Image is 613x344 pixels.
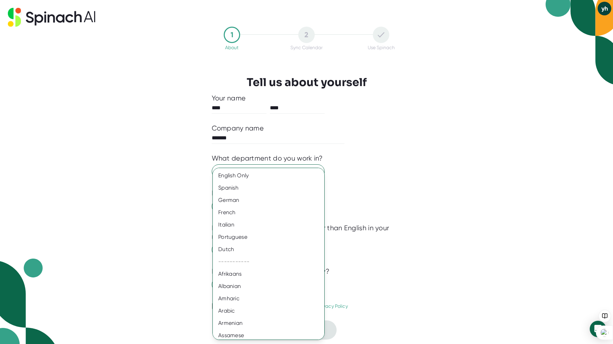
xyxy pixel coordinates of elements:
div: English Only [213,169,324,182]
div: Arabic [213,305,324,317]
div: Dutch [213,243,324,256]
div: ----------- [213,256,324,268]
div: Italian [213,219,324,231]
div: French [213,206,324,219]
div: German [213,194,324,206]
div: Amharic [213,292,324,305]
div: Armenian [213,317,324,329]
div: Open Intercom Messenger [590,321,606,337]
div: Portuguese [213,231,324,243]
div: Albanian [213,280,324,292]
div: Spanish [213,182,324,194]
div: Afrikaans [213,268,324,280]
div: Assamese [213,329,324,342]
